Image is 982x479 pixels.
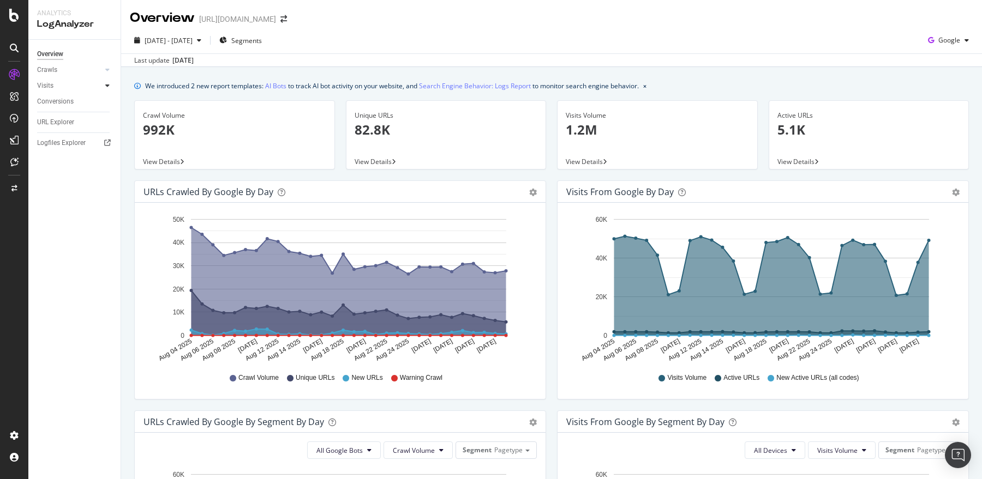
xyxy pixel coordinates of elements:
[938,35,960,45] span: Google
[768,337,790,354] text: [DATE]
[566,211,960,363] svg: A chart.
[797,337,833,362] text: Aug 24 2025
[37,96,113,107] a: Conversions
[173,239,184,247] text: 40K
[173,286,184,293] text: 20K
[307,441,381,459] button: All Google Bots
[494,445,523,454] span: Pagetype
[37,137,113,149] a: Logfiles Explorer
[143,211,537,363] svg: A chart.
[237,337,259,354] text: [DATE]
[945,442,971,468] div: Open Intercom Messenger
[143,111,326,120] div: Crawl Volume
[660,337,681,354] text: [DATE]
[37,117,113,128] a: URL Explorer
[37,48,113,60] a: Overview
[37,18,112,31] div: LogAnalyzer
[37,9,112,18] div: Analytics
[173,471,184,478] text: 60K
[777,157,815,166] span: View Details
[355,120,538,139] p: 82.8K
[393,446,435,455] span: Crawl Volume
[265,80,286,92] a: AI Bots
[143,416,324,427] div: URLs Crawled by Google By Segment By Day
[952,419,960,426] div: gear
[130,9,195,27] div: Overview
[667,373,706,383] span: Visits Volume
[952,189,960,196] div: gear
[566,157,603,166] span: View Details
[566,111,749,120] div: Visits Volume
[596,254,607,262] text: 40K
[37,48,63,60] div: Overview
[134,56,194,65] div: Last update
[808,441,876,459] button: Visits Volume
[37,80,53,92] div: Visits
[877,337,899,354] text: [DATE]
[172,56,194,65] div: [DATE]
[143,186,273,197] div: URLs Crawled by Google by day
[817,446,858,455] span: Visits Volume
[37,117,74,128] div: URL Explorer
[777,111,961,120] div: Active URLs
[134,80,969,92] div: info banner
[475,337,497,354] text: [DATE]
[143,120,326,139] p: 992K
[37,137,86,149] div: Logfiles Explorer
[181,332,184,339] text: 0
[898,337,920,354] text: [DATE]
[345,337,367,354] text: [DATE]
[688,337,724,362] text: Aug 14 2025
[199,14,276,25] div: [URL][DOMAIN_NAME]
[37,64,102,76] a: Crawls
[244,337,280,362] text: Aug 12 2025
[602,337,638,362] text: Aug 06 2025
[432,337,454,354] text: [DATE]
[130,32,206,49] button: [DATE] - [DATE]
[201,337,237,362] text: Aug 08 2025
[37,64,57,76] div: Crawls
[266,337,302,362] text: Aug 14 2025
[355,157,392,166] span: View Details
[566,120,749,139] p: 1.2M
[640,78,649,94] button: close banner
[374,337,410,362] text: Aug 24 2025
[215,32,266,49] button: Segments
[917,445,945,454] span: Pagetype
[724,337,746,354] text: [DATE]
[157,337,193,362] text: Aug 04 2025
[351,373,382,383] span: New URLs
[410,337,432,354] text: [DATE]
[624,337,660,362] text: Aug 08 2025
[145,36,193,45] span: [DATE] - [DATE]
[309,337,345,362] text: Aug 18 2025
[37,96,74,107] div: Conversions
[775,337,811,362] text: Aug 22 2025
[777,120,961,139] p: 5.1K
[179,337,215,362] text: Aug 06 2025
[143,157,180,166] span: View Details
[776,373,859,383] span: New Active URLs (all codes)
[173,308,184,316] text: 10K
[732,337,768,362] text: Aug 18 2025
[384,441,453,459] button: Crawl Volume
[280,15,287,23] div: arrow-right-arrow-left
[855,337,877,354] text: [DATE]
[173,262,184,270] text: 30K
[566,416,724,427] div: Visits from Google By Segment By Day
[316,446,363,455] span: All Google Bots
[580,337,616,362] text: Aug 04 2025
[924,32,973,49] button: Google
[667,337,703,362] text: Aug 12 2025
[352,337,388,362] text: Aug 22 2025
[723,373,759,383] span: Active URLs
[529,419,537,426] div: gear
[463,445,492,454] span: Segment
[754,446,787,455] span: All Devices
[145,80,639,92] div: We introduced 2 new report templates: to track AI bot activity on your website, and to monitor se...
[238,373,279,383] span: Crawl Volume
[566,186,674,197] div: Visits from Google by day
[419,80,531,92] a: Search Engine Behavior: Logs Report
[833,337,855,354] text: [DATE]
